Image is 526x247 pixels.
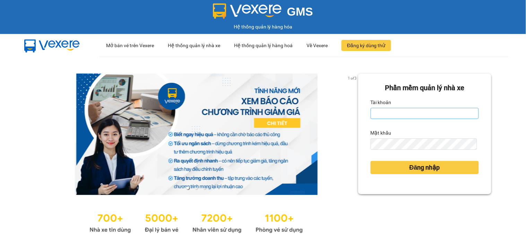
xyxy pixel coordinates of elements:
[89,209,303,235] img: Statistics.png
[213,10,313,16] a: GMS
[371,108,479,119] input: Tài khoản
[371,138,477,150] input: Mật khẩu
[371,161,479,174] button: Đăng nhập
[347,42,386,49] span: Đăng ký dùng thử
[213,3,282,19] img: logo 2
[307,34,328,57] div: Về Vexere
[409,163,440,172] span: Đăng nhập
[35,74,44,195] button: previous slide / item
[187,187,189,189] li: slide item 1
[203,187,206,189] li: slide item 3
[106,34,154,57] div: Mở bán vé trên Vexere
[195,187,198,189] li: slide item 2
[346,74,358,83] p: 1 of 3
[287,5,313,18] span: GMS
[371,127,391,138] label: Mật khẩu
[371,97,391,108] label: Tài khoản
[17,34,87,57] img: mbUUG5Q.png
[168,34,220,57] div: Hệ thống quản lý nhà xe
[371,83,479,93] div: Phần mềm quản lý nhà xe
[234,34,293,57] div: Hệ thống quản lý hàng hoá
[342,40,391,51] button: Đăng ký dùng thử
[348,74,358,195] button: next slide / item
[2,23,524,31] div: Hệ thống quản lý hàng hóa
